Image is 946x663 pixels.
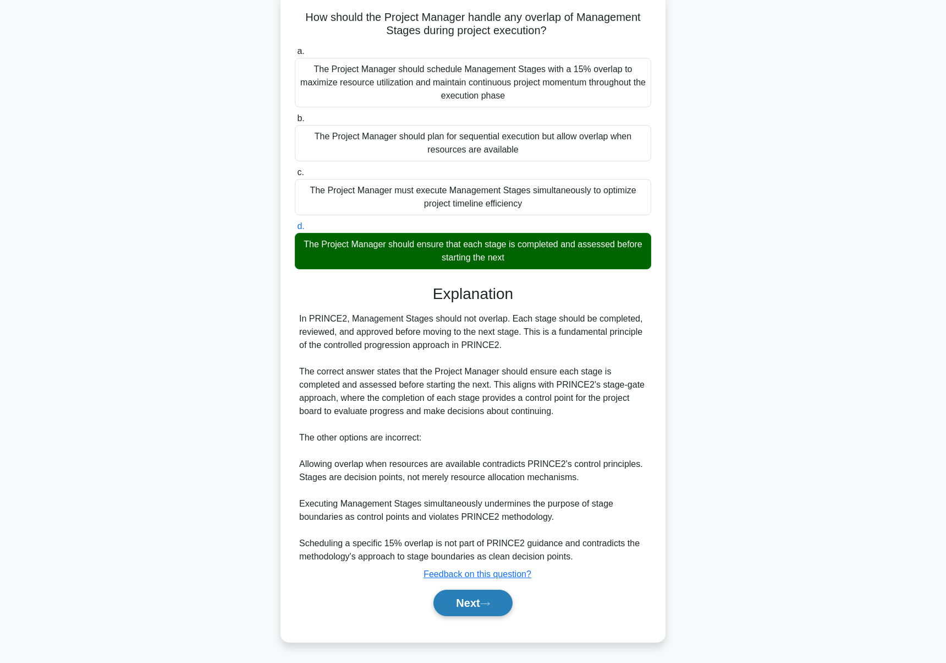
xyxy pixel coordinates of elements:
div: The Project Manager should plan for sequential execution but allow overlap when resources are ava... [295,125,651,161]
span: b. [297,113,304,123]
span: c. [297,167,304,177]
span: d. [297,221,304,231]
div: The Project Manager must execute Management Stages simultaneously to optimize project timeline ef... [295,179,651,215]
span: a. [297,46,304,56]
div: The Project Manager should schedule Management Stages with a 15% overlap to maximize resource uti... [295,58,651,107]
a: Feedback on this question? [424,569,531,579]
button: Next [433,590,512,616]
div: In PRINCE2, Management Stages should not overlap. Each stage should be completed, reviewed, and a... [299,312,647,563]
h3: Explanation [301,285,645,303]
div: The Project Manager should ensure that each stage is completed and assessed before starting the next [295,233,651,269]
h5: How should the Project Manager handle any overlap of Management Stages during project execution? [294,10,652,38]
